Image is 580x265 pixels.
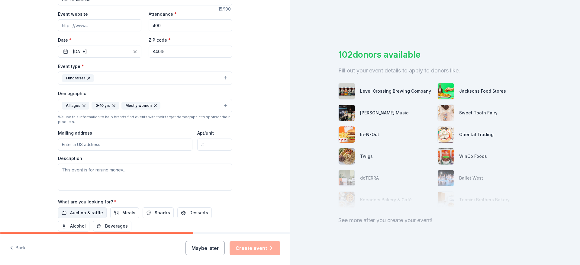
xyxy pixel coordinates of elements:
[339,105,355,121] img: photo for Alfred Music
[459,88,506,95] div: Jacksons Food Stores
[121,102,160,110] div: Mostly women
[58,199,117,205] label: What are you looking for?
[58,207,107,218] button: Auction & raffle
[185,241,225,255] button: Maybe later
[149,11,177,17] label: Attendance
[92,102,119,110] div: 0-10 yrs
[338,216,532,225] div: See more after you create your event!
[58,130,92,136] label: Mailing address
[338,66,532,75] div: Fill out your event details to apply to donors like:
[438,83,454,99] img: photo for Jacksons Food Stores
[177,207,212,218] button: Desserts
[58,155,82,161] label: Description
[58,19,141,31] input: https://www...
[58,37,141,43] label: Date
[438,126,454,143] img: photo for Oriental Trading
[93,221,131,231] button: Beverages
[149,46,232,58] input: 12345 (U.S. only)
[58,72,232,85] button: Fundraiser
[62,74,94,82] div: Fundraiser
[438,105,454,121] img: photo for Sweet Tooth Fairy
[149,19,232,31] input: 20
[189,209,208,216] span: Desserts
[360,109,408,117] div: [PERSON_NAME] Music
[58,115,232,124] div: We use this information to help brands find events with their target demographic to sponsor their...
[339,126,355,143] img: photo for In-N-Out
[339,83,355,99] img: photo for Level Crossing Brewing Company
[360,88,431,95] div: Level Crossing Brewing Company
[459,131,494,138] div: Oriental Trading
[155,209,170,216] span: Snacks
[149,37,171,43] label: ZIP code
[197,130,214,136] label: Apt/unit
[338,48,532,61] div: 102 donors available
[70,209,103,216] span: Auction & raffle
[143,207,174,218] button: Snacks
[10,242,26,254] button: Back
[218,5,232,13] div: 15 /100
[105,222,128,230] span: Beverages
[58,63,84,69] label: Event type
[360,131,379,138] div: In-N-Out
[58,11,88,17] label: Event website
[58,91,86,97] label: Demographic
[62,102,89,110] div: All ages
[58,99,232,112] button: All ages0-10 yrsMostly women
[58,139,192,151] input: Enter a US address
[70,222,86,230] span: Alcohol
[110,207,139,218] button: Meals
[197,139,232,151] input: #
[58,46,141,58] button: [DATE]
[58,221,89,231] button: Alcohol
[459,109,498,117] div: Sweet Tooth Fairy
[122,209,135,216] span: Meals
